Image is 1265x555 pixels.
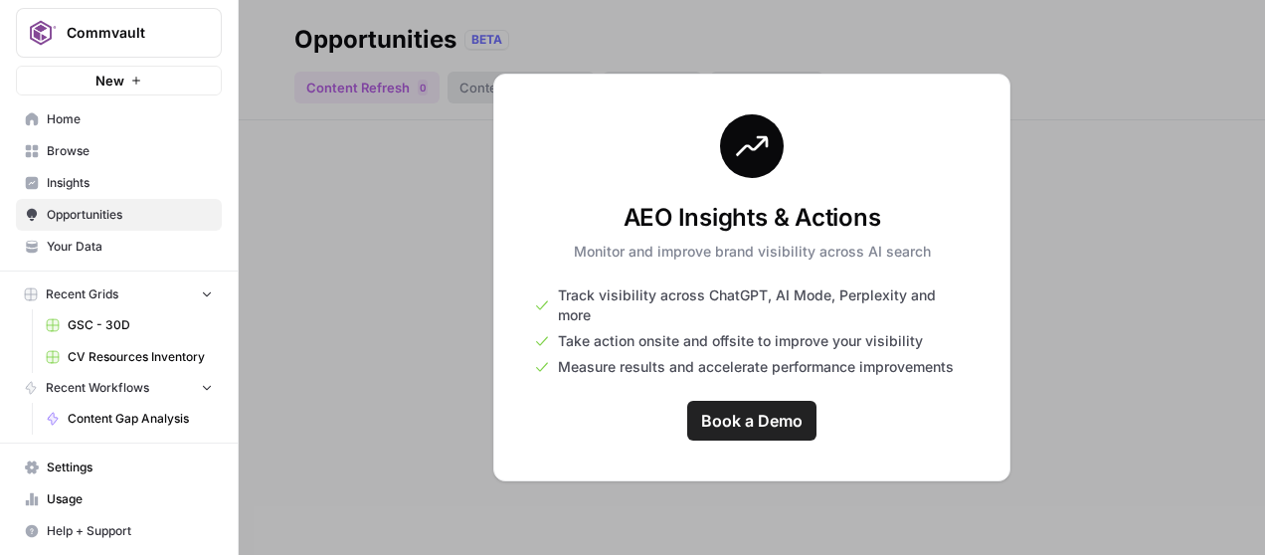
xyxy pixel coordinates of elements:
span: Insights [47,174,213,192]
a: Usage [16,483,222,515]
button: Recent Workflows [16,373,222,403]
img: Commvault Logo [23,15,59,51]
button: Workspace: Commvault [16,8,222,58]
span: Usage [47,490,213,508]
a: GSC - 30D [37,309,222,341]
span: GSC - 30D [68,316,213,334]
span: Recent Grids [46,285,118,303]
span: Measure results and accelerate performance improvements [558,357,954,377]
span: Content Gap Analysis [68,410,213,428]
h3: AEO Insights & Actions [574,202,931,234]
span: Help + Support [47,522,213,540]
a: Opportunities [16,199,222,231]
a: Your Data [16,231,222,263]
a: Book a Demo [687,401,816,441]
span: Opportunities [47,206,213,224]
span: Book a Demo [701,409,803,433]
a: Content Gap Analysis [37,403,222,435]
span: Take action onsite and offsite to improve your visibility [558,331,923,351]
a: Browse [16,135,222,167]
button: Help + Support [16,515,222,547]
a: Home [16,103,222,135]
span: Home [47,110,213,128]
span: Commvault [67,23,187,43]
a: CV Resources Inventory [37,341,222,373]
span: Recent Workflows [46,379,149,397]
span: CV Resources Inventory [68,348,213,366]
span: Your Data [47,238,213,256]
button: Recent Grids [16,279,222,309]
a: Settings [16,452,222,483]
p: Monitor and improve brand visibility across AI search [574,242,931,262]
button: New [16,66,222,95]
span: Settings [47,459,213,476]
span: New [95,71,124,91]
a: Insights [16,167,222,199]
span: Track visibility across ChatGPT, AI Mode, Perplexity and more [558,285,970,325]
span: Browse [47,142,213,160]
